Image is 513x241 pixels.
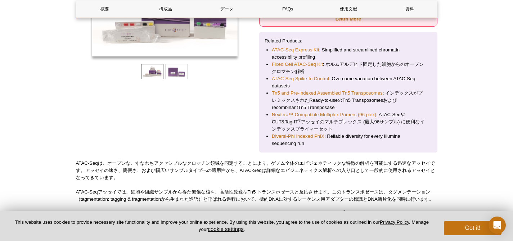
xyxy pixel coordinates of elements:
[343,210,346,214] sup: ®
[76,188,437,203] p: ATAC-Seqアッセイでは、細胞や組織サンプルから得た無傷な核を、高活性改変型Tn5 トランスポゼースと反応させます。このトランスポゼースは、タグメンテーション（tagmentation: t...
[272,133,425,147] li: : Reliable diversity for every Illumina sequencing run
[272,75,425,90] li: : Overcome variation between ATAC-Seq datasets
[272,90,383,97] a: Tn5 and Pre-indexed Assembled Tn5 Transposomes
[76,160,437,181] p: ATAC-Seqは、オープンな、すなわちアクセシブルなクロマチン領域を同定することにより、ゲノム全体のエピジェネティックな特徴の解析を可能にする迅速なアッセイです。アッセイの速さ、簡便さ、および...
[489,217,506,234] div: Open Intercom Messenger
[272,46,425,61] li: : Simplified and streamlined chromatin accessibility profiling
[259,0,316,18] a: FAQs
[272,111,425,133] li: : ATAC-SeqやCUT&Tag-IT アッセイのマルチプレックス (最大96サンプル) に便利なインデックスプライマーセット
[272,90,425,111] li: : インデックスがプレミックスされたReady-to-useのTn5 TransposomesおよびrecombinantTn5 Transposase
[272,61,323,68] a: Fixed Cell ATAC-Seq Kit
[272,111,376,118] a: Nextera™-Compatible Multiplex Primers (96 plex)
[76,210,437,232] p: アクティブ・モティフのATAC-Seq Kitは、1反応当たり20～30 mgの組織または50,000～100,000個の細胞から、16回のIllumina 互換ATAC-Seqライブラリー調製...
[381,0,438,18] a: 資料
[12,219,432,233] p: This website uses cookies to provide necessary site functionality and improve your online experie...
[320,0,377,18] a: 使用文献
[137,0,194,18] a: 構成品
[208,226,243,232] button: cookie settings
[380,219,409,225] a: Privacy Policy
[198,0,255,18] a: データ
[272,46,319,54] a: ATAC-Seq Express Kit
[336,16,361,22] a: Learn More
[444,221,501,235] button: Got it!
[76,0,134,18] a: 概要
[272,133,324,140] a: Diversi-Phi Indexed PhiX
[265,37,432,45] p: Related Products:
[272,61,425,75] li: : ホルムアルデヒド固定した細胞からのオープンクロマチン解析
[298,118,301,122] sup: ®
[272,75,329,82] a: ATAC-Seq Spike-In Control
